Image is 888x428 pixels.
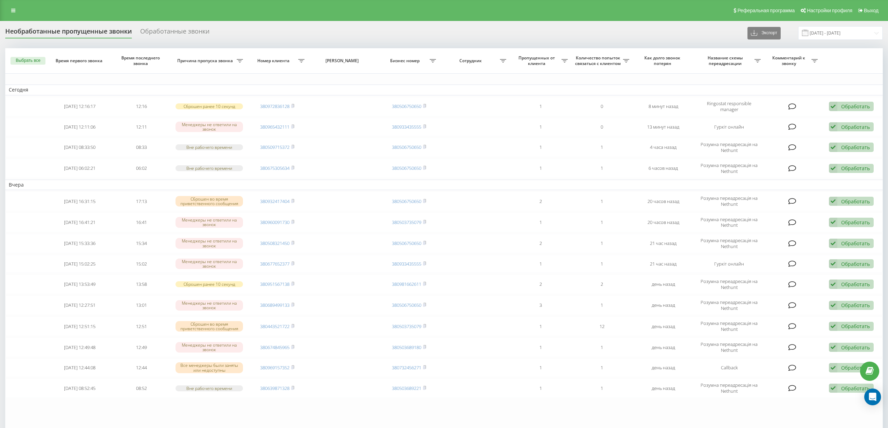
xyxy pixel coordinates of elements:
[841,240,870,247] div: Обработать
[571,338,633,357] td: 1
[176,238,243,248] div: Менеджеры не ответили на звонок
[49,159,111,178] td: [DATE] 06:02:21
[510,338,571,357] td: 1
[841,323,870,329] div: Обработать
[110,118,172,136] td: 12:11
[841,144,870,151] div: Обработать
[5,180,883,190] td: Вчера
[841,165,870,172] div: Обработать
[571,159,633,178] td: 1
[392,124,421,130] a: 380933435555
[633,338,694,357] td: день назад
[176,300,243,311] div: Менеджеры не ответили на звонок
[392,385,421,391] a: 380503689221
[392,364,421,371] a: 380732456271
[110,358,172,377] td: 12:44
[694,255,764,273] td: Гуркіт онлайн
[110,234,172,253] td: 15:34
[49,138,111,157] td: [DATE] 08:33:50
[633,296,694,315] td: день назад
[633,191,694,211] td: 20 часов назад
[639,55,688,66] span: Как долго звонок потерян
[571,296,633,315] td: 1
[633,274,694,294] td: день назад
[176,362,243,373] div: Все менеджеры были заняты или недоступны
[510,138,571,157] td: 1
[260,124,289,130] a: 380965432111
[571,317,633,336] td: 12
[513,55,561,66] span: Пропущенных от клиента
[392,165,421,171] a: 380506750650
[841,261,870,267] div: Обработать
[110,159,172,178] td: 06:02
[841,219,870,226] div: Обработать
[260,344,289,350] a: 380674845965
[510,191,571,211] td: 2
[571,191,633,211] td: 1
[49,191,111,211] td: [DATE] 16:31:15
[510,97,571,116] td: 1
[841,281,870,288] div: Обработать
[571,212,633,232] td: 1
[510,159,571,178] td: 1
[571,234,633,253] td: 1
[510,212,571,232] td: 1
[49,296,111,315] td: [DATE] 12:27:51
[176,342,243,353] div: Менеджеры не ответили на звонок
[575,55,623,66] span: Количество попыток связаться с клиентом
[694,191,764,211] td: Розумна переадресація на Nethunt
[633,118,694,136] td: 13 минут назад
[392,103,421,109] a: 380506750650
[694,97,764,116] td: Ringostat responsible manager
[633,97,694,116] td: 8 минут назад
[5,85,883,95] td: Сегодня
[176,281,243,287] div: Сброшен ранее 10 секунд
[49,118,111,136] td: [DATE] 12:11:06
[510,317,571,336] td: 1
[260,219,289,225] a: 380960091730
[176,58,236,64] span: Причина пропуска звонка
[260,385,289,391] a: 380639871328
[694,317,764,336] td: Розумна переадресація на Nethunt
[694,212,764,232] td: Розумна переадресація на Nethunt
[841,302,870,309] div: Обработать
[737,8,795,13] span: Реферальная программа
[110,296,172,315] td: 13:01
[260,165,289,171] a: 380675305634
[392,219,421,225] a: 380503735079
[841,198,870,205] div: Обработать
[315,58,372,64] span: [PERSON_NAME]
[176,103,243,109] div: Сброшен ранее 10 секунд
[176,321,243,332] div: Сброшен во время приветственного сообщения
[633,317,694,336] td: день назад
[382,58,430,64] span: Бизнес номер
[55,58,104,64] span: Время первого звонка
[110,255,172,273] td: 15:02
[697,55,754,66] span: Название схемы переадресации
[510,358,571,377] td: 1
[49,378,111,398] td: [DATE] 08:52:45
[260,281,289,287] a: 380951567138
[392,281,421,287] a: 380981662611
[694,274,764,294] td: Розумна переадресація на Nethunt
[571,274,633,294] td: 2
[864,8,879,13] span: Выход
[510,274,571,294] td: 2
[260,144,289,150] a: 380509715372
[571,118,633,136] td: 0
[392,302,421,308] a: 380506750650
[392,344,421,350] a: 380503689180
[260,261,289,267] a: 380677652377
[571,255,633,273] td: 1
[571,378,633,398] td: 1
[841,385,870,392] div: Обработать
[140,28,209,38] div: Обработанные звонки
[5,28,132,38] div: Необработанные пропущенные звонки
[694,138,764,157] td: Розумна переадресація на Nethunt
[633,159,694,178] td: 6 часов назад
[694,118,764,136] td: Гуркіт онлайн
[633,138,694,157] td: 4 часа назад
[392,323,421,329] a: 380503735079
[49,255,111,273] td: [DATE] 15:02:25
[443,58,500,64] span: Сотрудник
